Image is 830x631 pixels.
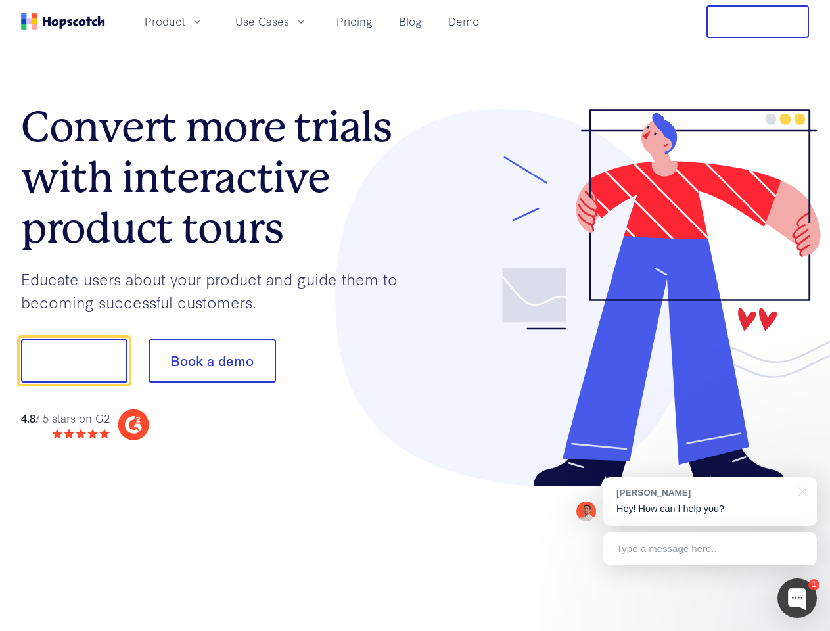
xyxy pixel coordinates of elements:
p: Hey! How can I help you? [616,502,804,516]
button: Show me! [21,339,127,383]
button: Free Trial [706,5,809,38]
span: Product [145,13,185,30]
div: [PERSON_NAME] [616,486,791,499]
div: / 5 stars on G2 [21,410,110,427]
div: Type a message here... [603,532,817,565]
a: Home [21,13,105,30]
a: Blog [394,11,427,32]
a: Demo [443,11,484,32]
button: Use Cases [227,11,315,32]
button: Product [137,11,212,32]
strong: 4.8 [21,410,35,425]
h1: Convert more trials with interactive product tours [21,102,415,253]
div: 1 [808,579,819,590]
p: Educate users about your product and guide them to becoming successful customers. [21,268,415,313]
a: Pricing [331,11,378,32]
span: Use Cases [235,13,289,30]
button: Book a demo [149,339,276,383]
img: Mark Spera [576,502,596,521]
